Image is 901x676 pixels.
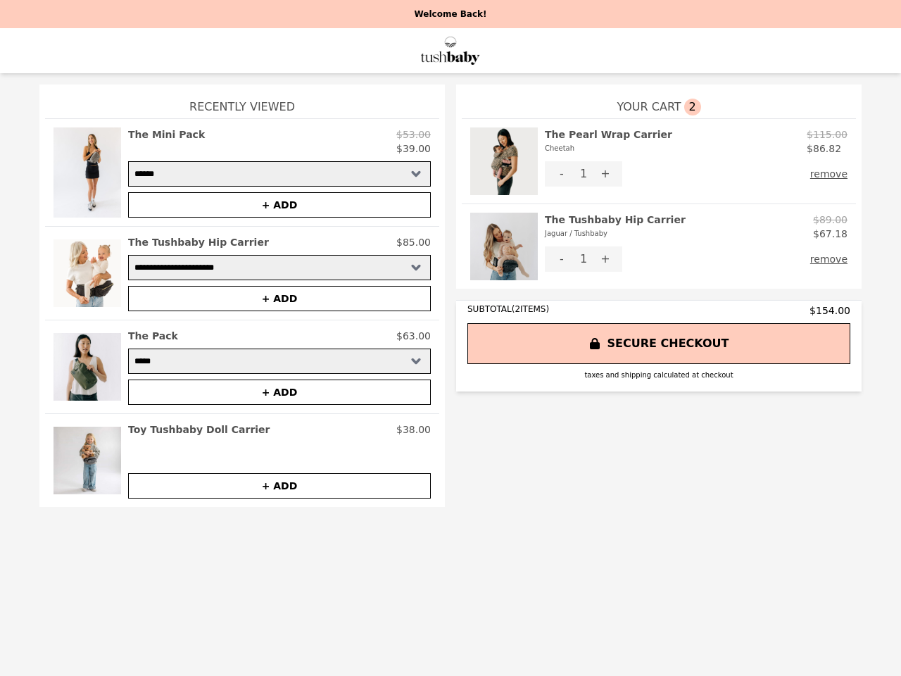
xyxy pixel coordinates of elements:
[579,161,588,187] div: 1
[807,127,848,142] p: $115.00
[128,286,431,311] button: + ADD
[545,127,672,156] h2: The Pearl Wrap Carrier
[545,142,672,156] div: Cheetah
[45,84,439,118] h1: Recently Viewed
[53,235,121,311] img: The Tushbaby Hip Carrier
[53,329,121,405] img: The Pack
[128,423,270,437] h2: Toy Tushbaby Doll Carrier
[545,246,579,272] button: -
[813,213,848,227] p: $89.00
[467,323,850,364] button: SECURE CHECKOUT
[810,246,848,272] button: remove
[396,235,431,249] p: $85.00
[813,227,848,241] p: $67.18
[396,329,431,343] p: $63.00
[470,127,538,195] img: The Pearl Wrap Carrier
[809,303,850,318] span: $154.00
[396,127,431,142] p: $53.00
[128,235,269,249] h2: The Tushbaby Hip Carrier
[128,473,431,499] button: + ADD
[396,142,431,156] p: $39.00
[128,380,431,405] button: + ADD
[128,329,178,343] h2: The Pack
[617,99,681,115] span: YOUR CART
[53,127,121,218] img: The Mini Pack
[545,161,579,187] button: -
[467,370,850,380] div: taxes and shipping calculated at checkout
[545,227,686,241] div: Jaguar / Tushbaby
[128,255,431,280] select: Select a product variant
[588,246,622,272] button: +
[579,246,588,272] div: 1
[128,349,431,374] select: Select a product variant
[128,127,205,142] h2: The Mini Pack
[421,37,480,65] img: Brand Logo
[470,213,538,280] img: The Tushbaby Hip Carrier
[128,192,431,218] button: + ADD
[684,99,701,115] span: 2
[588,161,622,187] button: +
[545,213,686,241] h2: The Tushbaby Hip Carrier
[807,142,848,156] p: $86.82
[53,423,121,499] img: Toy Tushbaby Doll Carrier
[467,304,512,314] span: SUBTOTAL
[8,8,893,20] p: Welcome Back!
[512,304,549,314] span: ( 2 ITEMS)
[128,161,431,187] select: Select a product variant
[810,161,848,187] button: remove
[396,423,431,437] p: $38.00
